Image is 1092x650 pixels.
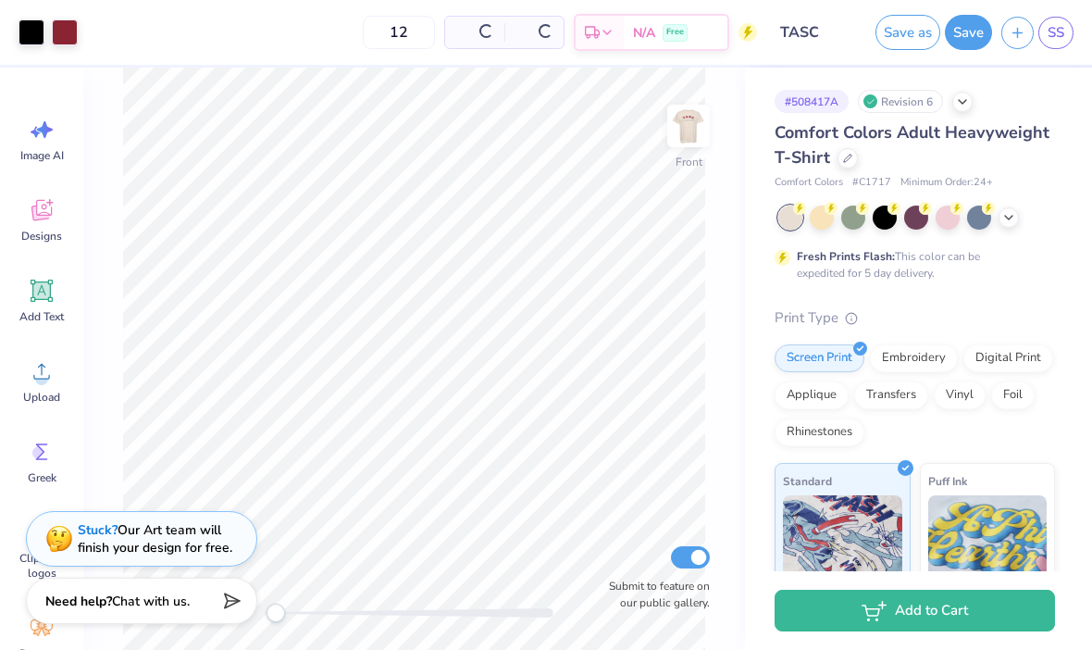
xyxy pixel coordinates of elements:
span: Free [666,26,684,39]
div: Embroidery [870,344,958,372]
div: Print Type [775,307,1055,329]
span: # C1717 [852,175,891,191]
img: Puff Ink [928,495,1048,588]
div: Digital Print [963,344,1053,372]
strong: Stuck? [78,521,118,539]
span: Comfort Colors [775,175,843,191]
div: # 508417A [775,90,849,113]
div: Rhinestones [775,419,864,446]
button: Add to Cart [775,590,1055,631]
div: Revision 6 [858,90,943,113]
span: Clipart & logos [11,551,72,581]
div: This color can be expedited for 5 day delivery. [797,248,1024,281]
div: Applique [775,381,849,409]
div: Accessibility label [267,604,285,622]
span: Greek [28,470,56,485]
span: Chat with us. [112,593,190,610]
span: Minimum Order: 24 + [900,175,993,191]
strong: Fresh Prints Flash: [797,249,895,264]
span: Designs [21,229,62,244]
label: Submit to feature on our public gallery. [599,578,710,611]
strong: Need help? [45,593,112,610]
a: SS [1038,17,1073,49]
span: SS [1048,22,1064,44]
span: Standard [783,471,832,491]
img: Standard [783,495,902,588]
img: Front [670,107,707,144]
button: Save [945,15,992,50]
div: Foil [991,381,1035,409]
span: Puff Ink [928,471,967,491]
button: Save as [875,15,940,50]
input: – – [363,16,435,49]
div: Transfers [854,381,928,409]
span: N/A [633,23,655,43]
div: Vinyl [934,381,986,409]
span: Add Text [19,309,64,324]
span: Image AI [20,148,64,163]
span: Comfort Colors Adult Heavyweight T-Shirt [775,121,1049,169]
span: Upload [23,390,60,405]
div: Our Art team will finish your design for free. [78,521,232,556]
div: Front [676,154,702,170]
input: Untitled Design [766,14,857,51]
div: Screen Print [775,344,864,372]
